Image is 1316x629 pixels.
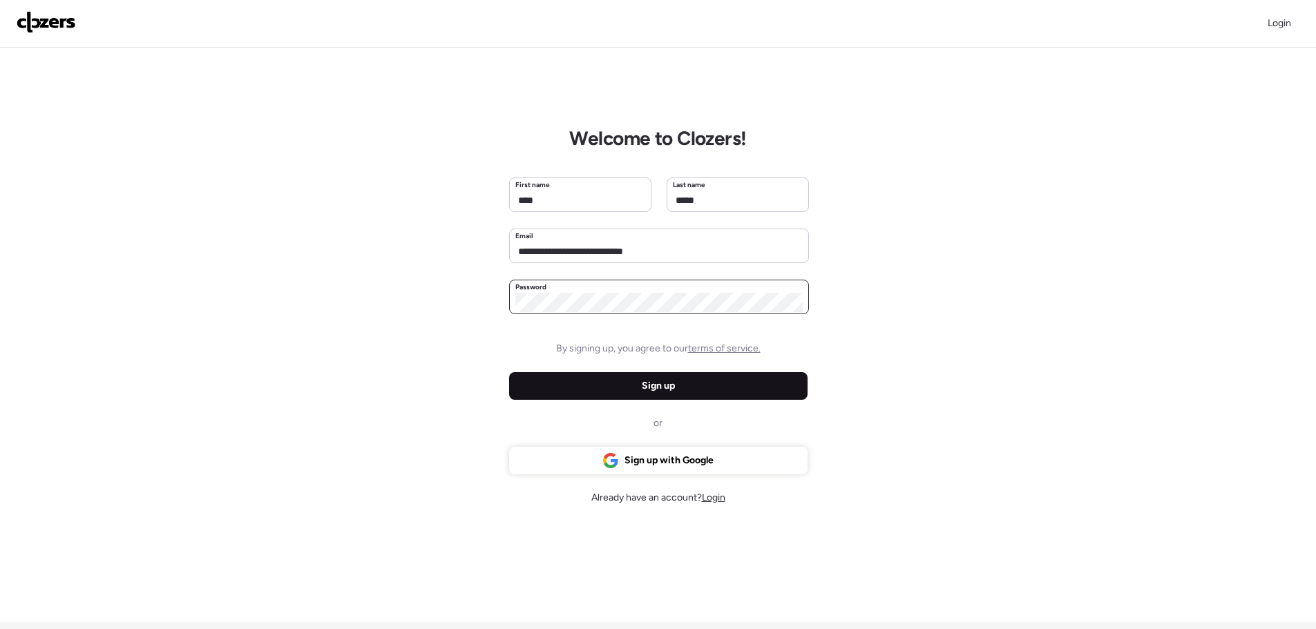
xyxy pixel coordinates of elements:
[654,416,662,430] span: or
[1268,17,1291,29] span: Login
[642,379,675,393] span: Sign up
[688,342,761,354] span: terms of service.
[591,491,725,505] span: Already have an account?
[624,454,714,467] span: Sign up with Google
[17,11,76,33] img: Logo
[515,231,533,242] label: Email
[515,282,547,293] label: Password
[569,126,746,150] h1: Welcome to Clozers!
[673,180,706,191] label: Last name
[515,180,551,191] label: First name
[556,342,761,356] span: By signing up, you agree to our
[702,492,725,503] span: Login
